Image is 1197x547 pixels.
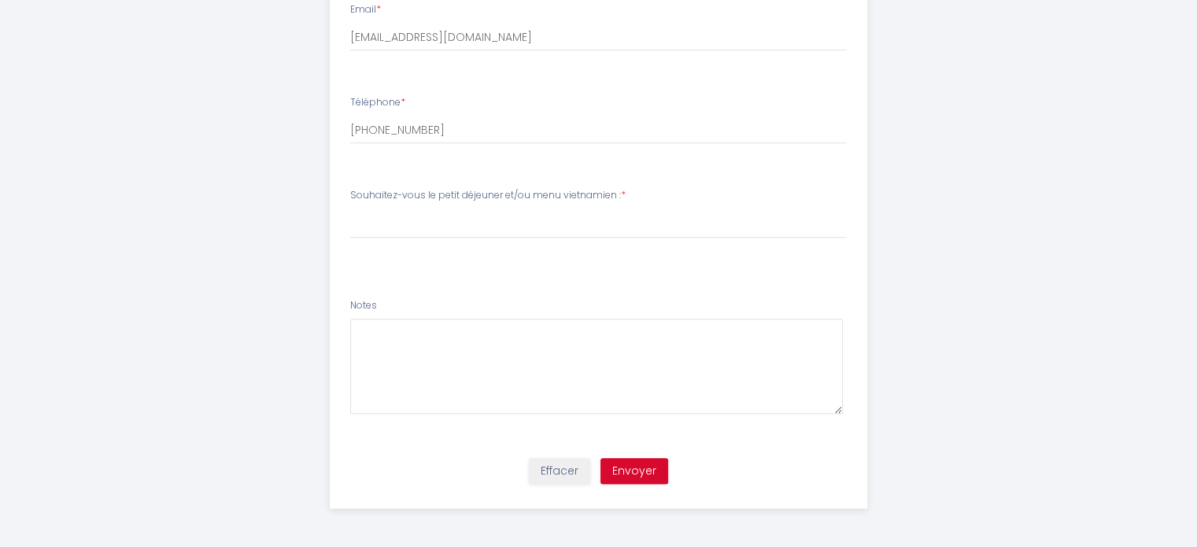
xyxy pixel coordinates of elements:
[350,188,626,203] label: Souhaitez-vous le petit déjeuner et/ou menu vietnamien :
[350,95,405,110] label: Téléphone
[529,458,590,485] button: Effacer
[350,298,377,313] label: Notes
[350,2,381,17] label: Email
[600,458,668,485] button: Envoyer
